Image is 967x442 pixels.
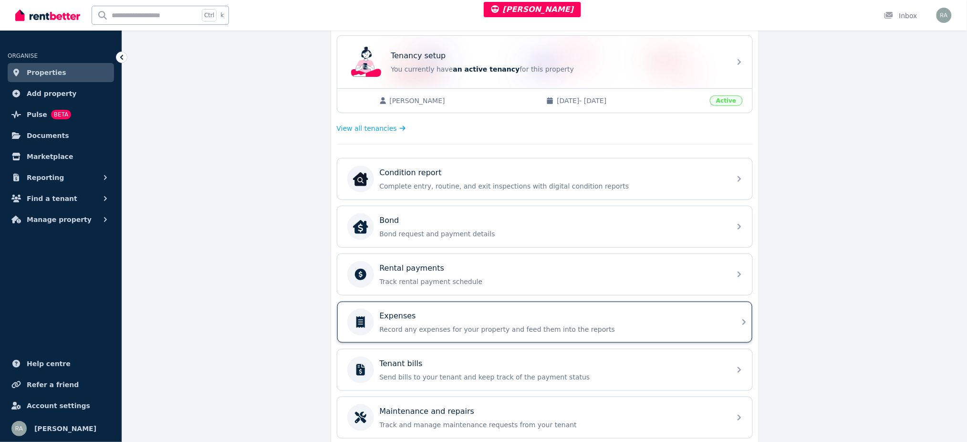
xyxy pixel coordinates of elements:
button: Reporting [8,168,114,187]
a: Rental paymentsTrack rental payment schedule [337,254,752,295]
span: ORGANISE [8,53,38,59]
img: Rochelle Alvarez [11,421,27,436]
p: Condition report [380,167,442,179]
span: [PERSON_NAME] [390,96,537,105]
p: Track and manage maintenance requests from your tenant [380,420,725,430]
img: Condition report [353,171,368,187]
span: Find a tenant [27,193,77,204]
p: Bond request and payment details [380,229,725,239]
span: an active tenancy [453,65,520,73]
span: BETA [51,110,71,119]
span: Active [710,95,742,106]
a: Refer a friend [8,375,114,394]
span: View all tenancies [337,124,397,133]
p: Tenant bills [380,358,423,369]
img: Bond [353,219,368,234]
p: Complete entry, routine, and exit inspections with digital condition reports [380,181,725,191]
span: Manage property [27,214,92,225]
a: Marketplace [8,147,114,166]
button: Manage property [8,210,114,229]
a: Properties [8,63,114,82]
a: Account settings [8,396,114,415]
img: RentBetter [15,8,80,22]
p: Expenses [380,310,416,322]
p: Rental payments [380,263,445,274]
a: Tenant billsSend bills to your tenant and keep track of the payment status [337,349,752,390]
p: Tenancy setup [391,50,446,62]
p: Record any expenses for your property and feed them into the reports [380,325,725,334]
span: Account settings [27,400,90,411]
span: Pulse [27,109,47,120]
span: Marketplace [27,151,73,162]
span: k [220,11,224,19]
span: Properties [27,67,66,78]
span: [DATE] - [DATE] [557,96,704,105]
p: Track rental payment schedule [380,277,725,286]
a: Help centre [8,354,114,373]
p: Maintenance and repairs [380,406,475,417]
img: Rochelle Alvarez [936,8,952,23]
a: ExpensesRecord any expenses for your property and feed them into the reports [337,302,752,343]
a: Condition reportCondition reportComplete entry, routine, and exit inspections with digital condit... [337,158,752,200]
a: BondBondBond request and payment details [337,206,752,247]
p: Send bills to your tenant and keep track of the payment status [380,372,725,382]
a: View all tenancies [337,124,406,133]
span: Documents [27,130,69,141]
a: PulseBETA [8,105,114,124]
div: Inbox [884,11,917,21]
img: Tenancy setup [351,47,382,77]
a: Documents [8,126,114,145]
a: Add property [8,84,114,103]
p: You currently have for this property [391,64,725,74]
button: Find a tenant [8,189,114,208]
a: Tenancy setupTenancy setupYou currently havean active tenancyfor this property [337,36,752,88]
span: Reporting [27,172,64,183]
span: Help centre [27,358,71,369]
a: Maintenance and repairsTrack and manage maintenance requests from your tenant [337,397,752,438]
span: Refer a friend [27,379,79,390]
span: Add property [27,88,77,99]
span: Ctrl [202,9,217,21]
p: Bond [380,215,399,226]
span: [PERSON_NAME] [34,423,96,434]
span: [PERSON_NAME] [491,5,574,14]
